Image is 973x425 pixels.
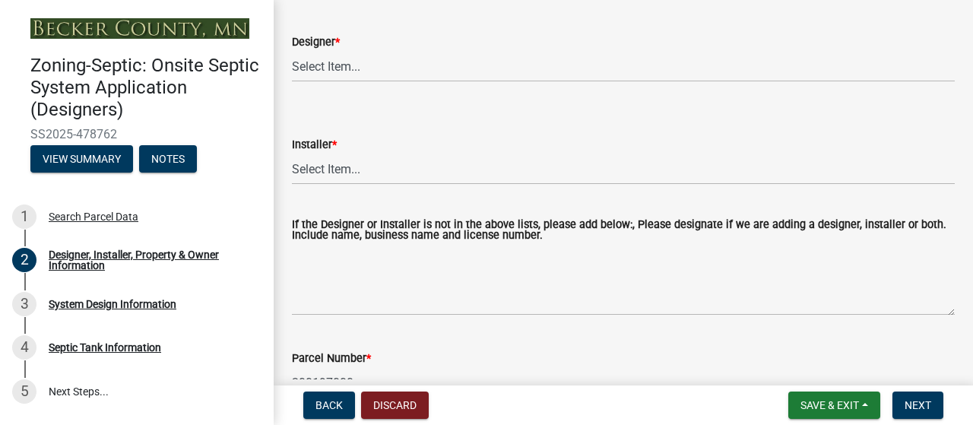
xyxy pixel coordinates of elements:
[905,399,931,411] span: Next
[12,205,36,229] div: 1
[139,154,197,166] wm-modal-confirm: Notes
[292,220,955,242] label: If the Designer or Installer is not in the above lists, please add below:, Please designate if we...
[800,399,859,411] span: Save & Exit
[12,248,36,272] div: 2
[12,335,36,360] div: 4
[30,18,249,39] img: Becker County, Minnesota
[303,392,355,419] button: Back
[292,140,337,151] label: Installer
[139,145,197,173] button: Notes
[788,392,880,419] button: Save & Exit
[49,249,249,271] div: Designer, Installer, Property & Owner Information
[49,342,161,353] div: Septic Tank Information
[361,392,429,419] button: Discard
[30,55,261,120] h4: Zoning-Septic: Onsite Septic System Application (Designers)
[12,292,36,316] div: 3
[315,399,343,411] span: Back
[49,299,176,309] div: System Design Information
[292,37,340,48] label: Designer
[292,354,371,364] label: Parcel Number
[892,392,943,419] button: Next
[30,127,243,141] span: SS2025-478762
[12,379,36,404] div: 5
[30,154,133,166] wm-modal-confirm: Summary
[30,145,133,173] button: View Summary
[49,211,138,222] div: Search Parcel Data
